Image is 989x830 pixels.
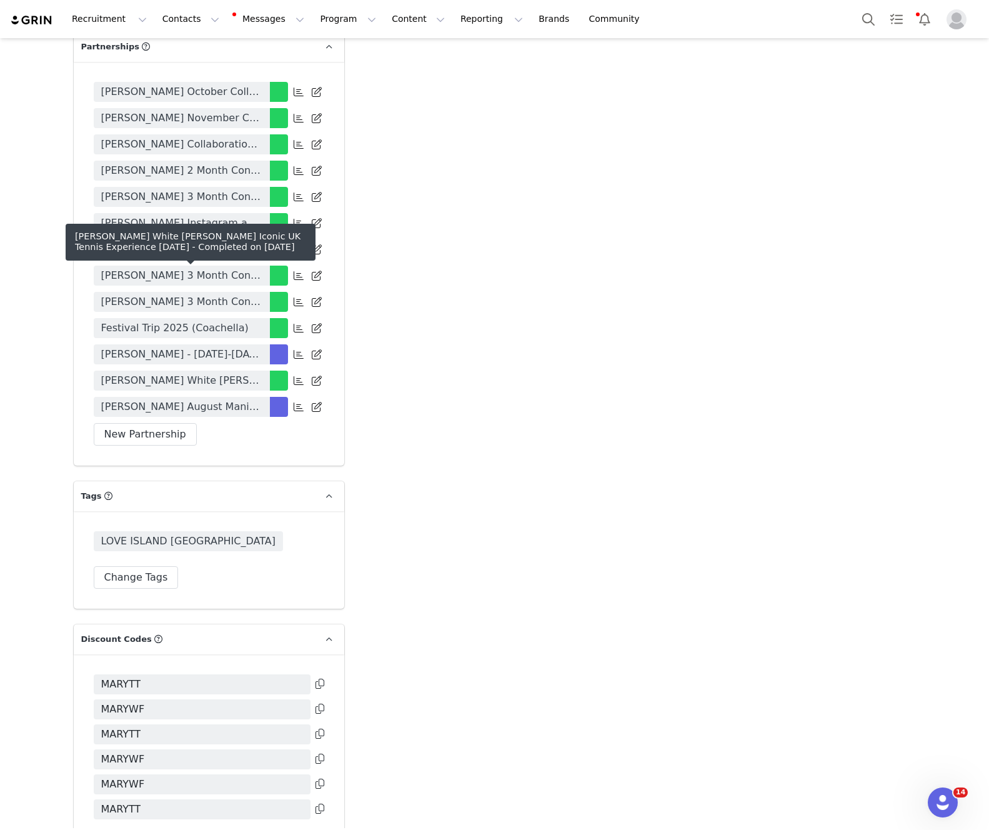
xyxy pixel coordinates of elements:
[81,41,140,53] span: Partnerships
[101,84,262,99] span: [PERSON_NAME] October Collaboration 2021
[911,5,938,33] button: Notifications
[101,802,141,817] span: MARYTT
[101,373,262,388] span: [PERSON_NAME] White [PERSON_NAME] Iconic UK Tennis Experience [DATE]
[94,566,179,589] button: Change Tags
[453,5,530,33] button: Reporting
[94,397,270,417] a: [PERSON_NAME] August Mania Sale
[928,787,958,817] iframe: Intercom live chat
[94,531,283,551] span: LOVE ISLAND [GEOGRAPHIC_DATA]
[101,702,145,717] span: MARYWF
[101,752,145,767] span: MARYWF
[94,266,270,286] a: [PERSON_NAME] 3 Month Contract 2024
[81,490,102,502] span: Tags
[94,108,270,128] a: [PERSON_NAME] November Collaboration 2021
[947,9,967,29] img: placeholder-profile.jpg
[94,82,270,102] a: [PERSON_NAME] October Collaboration 2021
[101,111,262,126] span: [PERSON_NAME] November Collaboration 2021
[155,5,227,33] button: Contacts
[312,5,384,33] button: Program
[75,231,306,253] div: [PERSON_NAME] White [PERSON_NAME] Iconic UK Tennis Experience [DATE] - Completed on [DATE]
[101,163,262,178] span: [PERSON_NAME] 2 Month Contract May/[DATE]
[101,189,262,204] span: [PERSON_NAME] 3 Month Contract 2022
[94,423,197,446] button: New Partnership
[855,5,882,33] button: Search
[531,5,580,33] a: Brands
[101,268,262,283] span: [PERSON_NAME] 3 Month Contract 2024
[101,727,141,742] span: MARYTT
[94,213,270,233] a: [PERSON_NAME] Instagram and Youtube Collaboration [DATE]
[101,677,141,692] span: MARYTT
[883,5,910,33] a: Tasks
[94,344,270,364] a: [PERSON_NAME] - [DATE]-[DATE] (6 Month [MEDICAL_DATA])
[94,161,270,181] a: [PERSON_NAME] 2 Month Contract May/[DATE]
[94,371,270,391] a: [PERSON_NAME] White [PERSON_NAME] Iconic UK Tennis Experience [DATE]
[101,777,145,792] span: MARYWF
[94,187,270,207] a: [PERSON_NAME] 3 Month Contract 2022
[101,137,262,152] span: [PERSON_NAME] Collaboration 2022
[101,321,249,336] span: Festival Trip 2025 (Coachella)
[81,633,152,646] span: Discount Codes
[94,292,270,312] a: [PERSON_NAME] 3 Month Contract February/March/[DATE]
[101,347,262,362] span: [PERSON_NAME] - [DATE]-[DATE] (6 Month [MEDICAL_DATA])
[939,9,979,29] button: Profile
[582,5,653,33] a: Community
[101,216,262,231] span: [PERSON_NAME] Instagram and Youtube Collaboration [DATE]
[94,134,270,154] a: [PERSON_NAME] Collaboration 2022
[384,5,452,33] button: Content
[10,14,54,26] img: grin logo
[101,399,262,414] span: [PERSON_NAME] August Mania Sale
[227,5,312,33] button: Messages
[94,318,270,338] a: Festival Trip 2025 (Coachella)
[64,5,154,33] button: Recruitment
[953,787,968,797] span: 14
[101,294,262,309] span: [PERSON_NAME] 3 Month Contract February/March/[DATE]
